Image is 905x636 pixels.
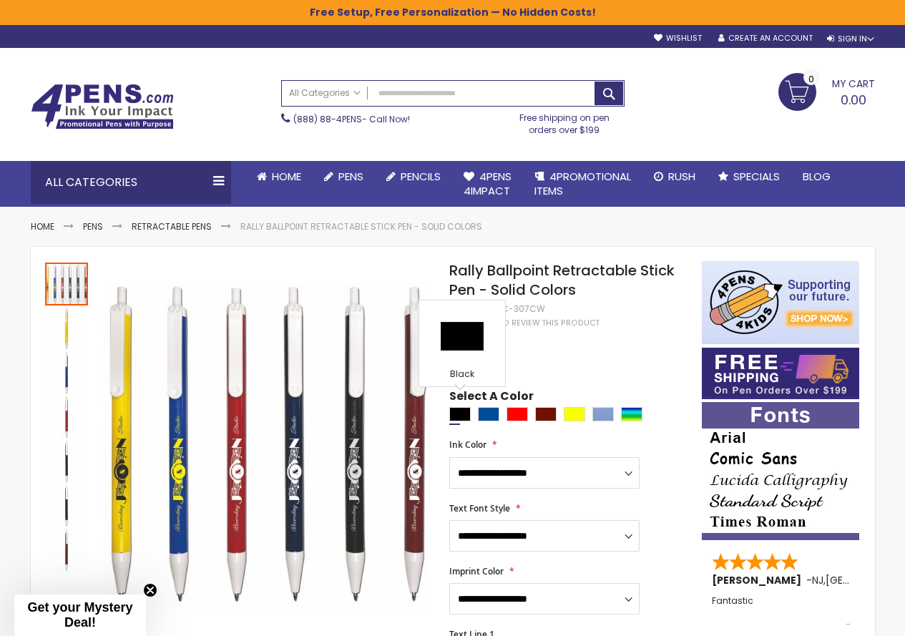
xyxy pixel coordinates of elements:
[375,161,452,192] a: Pencils
[45,350,89,394] div: Rally Ballpoint Retractable Stick Pen - Solid Colors
[808,72,814,86] span: 0
[240,221,482,233] li: Rally Ballpoint Retractable Stick Pen - Solid Colors
[702,348,859,399] img: Free shipping on orders over $199
[534,169,631,198] span: 4PROMOTIONAL ITEMS
[707,161,791,192] a: Specials
[31,220,54,233] a: Home
[668,169,695,184] span: Rush
[535,407,557,421] div: Maroon
[289,87,361,99] span: All Categories
[45,483,89,527] div: Rally Ballpoint Retractable Stick Pen - Solid Colors
[45,527,88,572] div: Rally Ballpoint Retractable Stick Pen - Solid Colors
[791,161,842,192] a: Blog
[45,307,88,350] img: Rally Ballpoint Retractable Stick Pen - Solid Colors
[104,282,431,609] img: Rally Ballpoint Retractable Stick Pen - Solid Colors
[245,161,313,192] a: Home
[14,595,146,636] div: Get your Mystery Deal!Close teaser
[702,261,859,344] img: 4pens 4 kids
[621,407,642,421] div: Assorted
[293,113,362,125] a: (888) 88-4PENS
[45,440,88,483] img: Rally Ballpoint Retractable Stick Pen - Solid Colors
[827,34,874,44] div: Sign In
[523,161,642,207] a: 4PROMOTIONALITEMS
[401,169,441,184] span: Pencils
[45,351,88,394] img: Rally Ballpoint Retractable Stick Pen - Solid Colors
[272,169,301,184] span: Home
[718,33,813,44] a: Create an Account
[803,169,831,184] span: Blog
[449,502,510,514] span: Text Font Style
[449,260,675,300] span: Rally Ballpoint Retractable Stick Pen - Solid Colors
[504,107,625,135] div: Free shipping on pen orders over $199
[702,402,859,540] img: font-personalization-examples
[83,220,103,233] a: Pens
[338,169,363,184] span: Pens
[733,169,780,184] span: Specials
[478,407,499,421] div: Dark Blue
[45,484,88,527] img: Rally Ballpoint Retractable Stick Pen - Solid Colors
[27,600,132,630] span: Get your Mystery Deal!
[293,113,410,125] span: - Call Now!
[712,573,806,587] span: [PERSON_NAME]
[449,388,534,408] span: Select A Color
[841,91,866,109] span: 0.00
[449,318,600,328] a: Be the first to review this product
[654,33,702,44] a: Wishlist
[812,573,823,587] span: NJ
[45,394,89,439] div: Rally Ballpoint Retractable Stick Pen - Solid Colors
[642,161,707,192] a: Rush
[132,220,212,233] a: Retractable Pens
[464,169,512,198] span: 4Pens 4impact
[45,439,89,483] div: Rally Ballpoint Retractable Stick Pen - Solid Colors
[45,261,89,305] div: Rally Ballpoint Retractable Stick Pen - Solid Colors
[778,73,875,109] a: 0.00 0
[45,529,88,572] img: Rally Ballpoint Retractable Stick Pen - Solid Colors
[712,596,851,627] div: Fantastic
[143,583,157,597] button: Close teaser
[45,396,88,439] img: Rally Ballpoint Retractable Stick Pen - Solid Colors
[564,407,585,421] div: Yellow
[45,305,89,350] div: Rally Ballpoint Retractable Stick Pen - Solid Colors
[507,407,528,421] div: Red
[282,81,368,104] a: All Categories
[481,303,545,315] div: 4PHPC-307CW
[787,597,905,636] iframe: Google Customer Reviews
[31,84,174,129] img: 4Pens Custom Pens and Promotional Products
[31,161,231,204] div: All Categories
[452,161,523,207] a: 4Pens4impact
[449,565,504,577] span: Imprint Color
[449,407,471,421] div: Black
[423,368,502,383] div: Black
[449,439,486,451] span: Ink Color
[592,407,614,421] div: Pacific Blue
[313,161,375,192] a: Pens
